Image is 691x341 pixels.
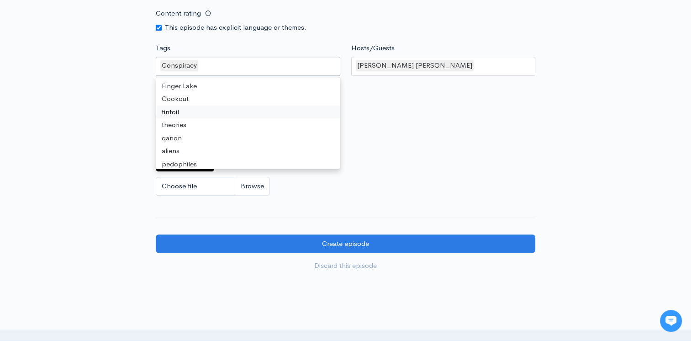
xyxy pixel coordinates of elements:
label: Content rating [156,4,201,23]
div: qanon [156,132,340,145]
div: [PERSON_NAME] [PERSON_NAME] [356,60,474,71]
small: If no artwork is selected your default podcast artwork will be used [156,101,535,110]
button: New conversation [14,121,169,139]
a: Discard this episode [156,256,535,275]
div: Cookout [156,92,340,106]
h1: Hi 👋 [14,44,169,59]
input: Create episode [156,234,535,253]
p: Find an answer quickly [12,157,170,168]
label: This episode has explicit language or themes. [165,22,306,33]
div: Finger Lake [156,80,340,93]
label: Hosts/Guests [351,43,395,53]
span: New conversation [59,127,110,134]
h2: Just let us know if you need anything and we'll be happy to help! 🙂 [14,61,169,105]
label: Tags [156,43,170,53]
iframe: gist-messenger-bubble-iframe [660,310,682,332]
div: aliens [156,144,340,158]
div: Conspiracy [160,60,198,71]
div: pedophiles [156,158,340,171]
div: tinfoil [156,106,340,119]
div: theories [156,118,340,132]
input: Search articles [26,172,163,190]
